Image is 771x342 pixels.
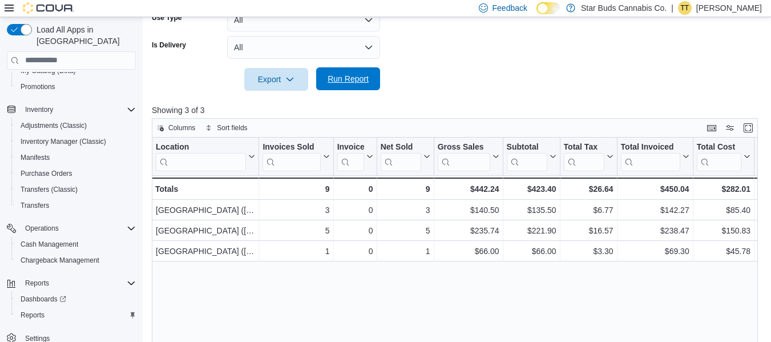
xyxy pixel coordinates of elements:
button: Subtotal [507,142,556,171]
p: Showing 3 of 3 [152,104,764,116]
button: Transfers (Classic) [11,182,140,198]
div: Invoices Ref [337,142,364,153]
span: Inventory [21,103,136,116]
div: [GEOGRAPHIC_DATA] ([GEOGRAPHIC_DATA]) [156,244,255,258]
span: Columns [168,123,195,132]
span: Promotions [16,80,136,94]
span: Cash Management [16,238,136,251]
span: Reports [16,308,136,322]
span: Dark Mode [536,14,537,15]
div: 9 [381,182,430,196]
span: Promotions [21,82,55,91]
div: $235.74 [438,224,499,238]
a: Reports [16,308,49,322]
a: Dashboards [11,291,140,307]
span: Transfers (Classic) [16,183,136,196]
div: 0 [337,244,373,258]
div: $221.90 [507,224,556,238]
button: Gross Sales [438,142,499,171]
div: 3 [381,203,430,217]
div: $66.00 [438,244,499,258]
div: $442.24 [438,182,499,196]
button: Inventory Manager (Classic) [11,134,140,150]
span: Inventory Manager (Classic) [16,135,136,148]
span: Adjustments (Classic) [21,121,87,130]
div: Total Cost [697,142,741,153]
div: 3 [263,203,329,217]
div: 1 [381,244,430,258]
button: All [227,36,380,59]
button: Reports [11,307,140,323]
button: Reports [21,276,54,290]
label: Use Type [152,13,181,22]
button: Total Cost [697,142,750,171]
div: Invoices Sold [263,142,320,153]
label: Is Delivery [152,41,186,50]
div: 0 [337,224,373,238]
div: 5 [381,224,430,238]
div: $423.40 [507,182,556,196]
input: Dark Mode [536,2,560,14]
a: Dashboards [16,292,71,306]
div: $85.40 [697,203,750,217]
span: Transfers [16,199,136,212]
div: Total Invoiced [621,142,680,153]
button: Operations [2,220,140,236]
div: 0 [337,203,373,217]
button: Transfers [11,198,140,214]
span: Reports [21,276,136,290]
div: $3.30 [564,244,613,258]
span: Manifests [16,151,136,164]
span: Purchase Orders [21,169,72,178]
span: Export [251,68,301,91]
div: Total Tax [564,142,604,171]
button: Chargeback Management [11,252,140,268]
p: [PERSON_NAME] [696,1,762,15]
button: Purchase Orders [11,166,140,182]
span: Cash Management [21,240,78,249]
span: Sort fields [217,123,247,132]
span: Purchase Orders [16,167,136,180]
button: Adjustments (Classic) [11,118,140,134]
div: $140.50 [438,203,499,217]
div: Totals [155,182,255,196]
a: Transfers (Classic) [16,183,82,196]
a: Purchase Orders [16,167,77,180]
span: Inventory Manager (Classic) [21,137,106,146]
button: All [227,9,380,31]
div: 0 [337,182,373,196]
a: Manifests [16,151,54,164]
span: Operations [25,224,59,233]
span: Dashboards [16,292,136,306]
div: $150.83 [697,224,750,238]
div: Total Invoiced [621,142,680,171]
button: Enter fullscreen [741,121,755,135]
button: Location [156,142,255,171]
span: Operations [21,222,136,235]
div: $69.30 [621,244,689,258]
button: Operations [21,222,63,235]
span: Dashboards [21,295,66,304]
div: Location [156,142,246,171]
button: Invoices Ref [337,142,373,171]
button: Promotions [11,79,140,95]
span: Feedback [493,2,527,14]
a: Cash Management [16,238,83,251]
div: $16.57 [564,224,613,238]
div: $238.47 [621,224,689,238]
button: Total Tax [564,142,613,171]
div: Invoices Ref [337,142,364,171]
div: Total Tax [564,142,604,153]
span: Transfers (Classic) [21,185,78,194]
span: Manifests [21,153,50,162]
div: Tannis Talarico [678,1,692,15]
span: Transfers [21,201,49,210]
button: Inventory [2,102,140,118]
button: Run Report [316,67,380,90]
button: Total Invoiced [621,142,689,171]
button: Inventory [21,103,58,116]
span: Adjustments (Classic) [16,119,136,132]
span: Run Report [328,73,369,85]
a: Promotions [16,80,60,94]
div: Gross Sales [438,142,490,171]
